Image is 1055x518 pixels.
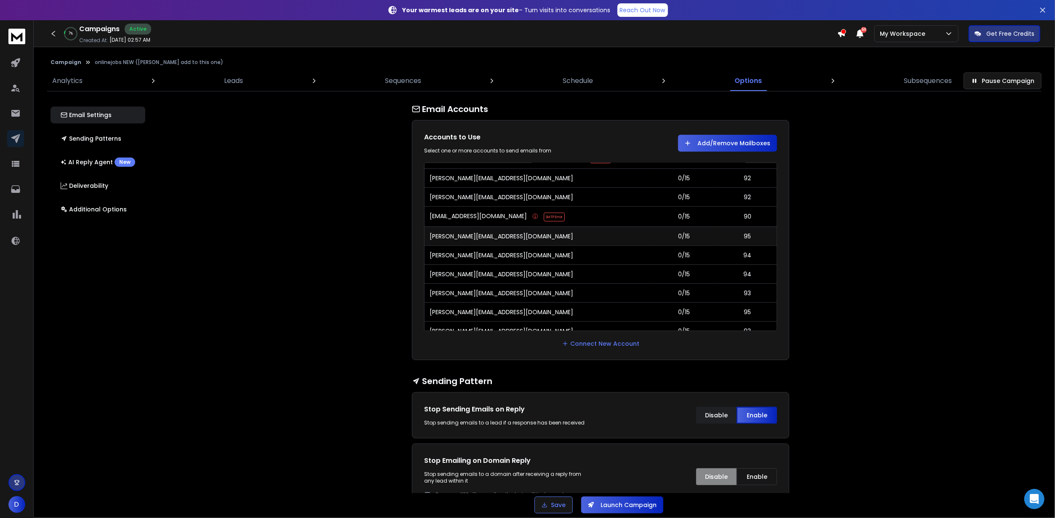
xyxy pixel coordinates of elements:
[562,339,639,348] a: Connect New Account
[8,496,25,513] button: D
[424,456,592,466] h1: Stop Emailing on Domain Reply
[735,76,762,86] p: Options
[986,29,1034,38] p: Get Free Credits
[534,497,573,513] button: Save
[718,321,777,340] td: 93
[718,264,777,283] td: 94
[430,270,573,278] p: [PERSON_NAME][EMAIL_ADDRESS][DOMAIN_NAME]
[430,193,573,201] p: [PERSON_NAME][EMAIL_ADDRESS][DOMAIN_NAME]
[47,71,88,91] a: Analytics
[115,158,135,167] div: New
[880,29,929,38] p: My Workspace
[544,213,565,222] span: SMTP Error
[125,24,151,35] div: Active
[430,327,573,335] p: [PERSON_NAME][EMAIL_ADDRESS][DOMAIN_NAME]
[61,134,121,143] p: Sending Patterns
[424,132,592,142] h1: Accounts to Use
[718,302,777,321] td: 95
[424,147,592,154] div: Select one or more accounts to send emails from
[737,407,777,424] button: Enable
[899,71,957,91] a: Subsequences
[620,6,665,14] p: Reach Out Now
[51,130,145,147] button: Sending Patterns
[430,251,573,259] p: [PERSON_NAME][EMAIL_ADDRESS][DOMAIN_NAME]
[718,246,777,264] td: 94
[650,283,718,302] td: 0/15
[224,76,243,86] p: Leads
[52,76,83,86] p: Analytics
[380,71,426,91] a: Sequences
[8,29,25,44] img: logo
[563,76,593,86] p: Schedule
[581,497,663,513] button: Launch Campaign
[904,76,952,86] p: Subsequences
[79,24,120,34] h1: Campaigns
[51,177,145,194] button: Deliverability
[424,419,592,426] div: Stop sending emails to a lead if a response has been received
[718,187,777,206] td: 92
[110,37,150,43] p: [DATE] 02:57 AM
[650,246,718,264] td: 0/15
[650,302,718,321] td: 0/15
[964,72,1042,89] button: Pause Campaign
[718,206,777,227] td: 90
[61,111,112,119] p: Email Settings
[430,174,573,182] p: [PERSON_NAME][EMAIL_ADDRESS][DOMAIN_NAME]
[650,227,718,246] td: 0/15
[678,135,777,152] button: Add/Remove Mailboxes
[412,375,789,387] h1: Sending Pattern
[650,168,718,187] td: 0/15
[730,71,767,91] a: Options
[434,491,592,498] p: Common ESPs like gmail, outlook etc will be ignored
[412,103,789,115] h1: Email Accounts
[718,168,777,187] td: 92
[424,471,592,498] p: Stop sending emails to a domain after receiving a reply from any lead within it
[430,212,527,222] p: [EMAIL_ADDRESS][DOMAIN_NAME]
[385,76,421,86] p: Sequences
[69,31,73,36] p: 7 %
[403,6,519,14] strong: Your warmest leads are on your site
[430,289,573,297] p: [PERSON_NAME][EMAIL_ADDRESS][DOMAIN_NAME]
[650,264,718,283] td: 0/15
[403,6,611,14] p: – Turn visits into conversations
[79,37,108,44] p: Created At:
[51,107,145,123] button: Email Settings
[61,182,108,190] p: Deliverability
[650,321,718,340] td: 0/15
[718,227,777,246] td: 95
[430,308,573,316] p: [PERSON_NAME][EMAIL_ADDRESS][DOMAIN_NAME]
[696,407,737,424] button: Disable
[737,468,777,485] button: Enable
[558,71,598,91] a: Schedule
[617,3,668,17] a: Reach Out Now
[51,59,81,66] button: Campaign
[424,404,592,414] h1: Stop Sending Emails on Reply
[1024,489,1044,509] div: Open Intercom Messenger
[861,27,867,33] span: 50
[430,232,573,240] p: [PERSON_NAME][EMAIL_ADDRESS][DOMAIN_NAME]
[969,25,1040,42] button: Get Free Credits
[718,283,777,302] td: 93
[650,187,718,206] td: 0/15
[51,201,145,218] button: Additional Options
[219,71,248,91] a: Leads
[61,205,127,214] p: Additional Options
[650,206,718,227] td: 0/15
[51,154,145,171] button: AI Reply AgentNew
[696,468,737,485] button: Disable
[61,158,135,167] p: AI Reply Agent
[95,59,223,66] p: onlinejobs NEW ([PERSON_NAME] add to this one)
